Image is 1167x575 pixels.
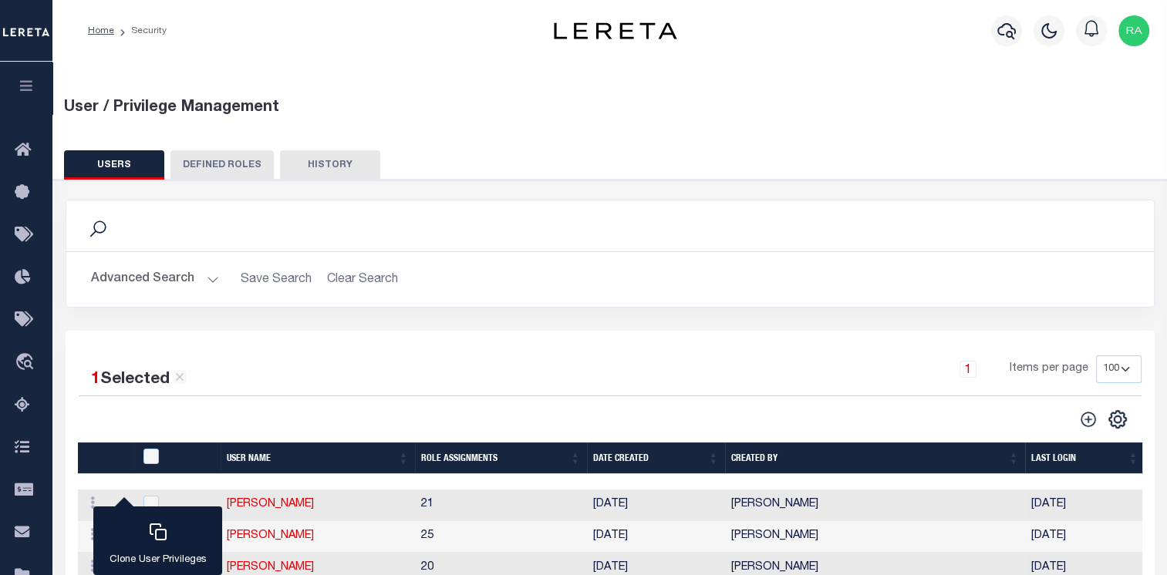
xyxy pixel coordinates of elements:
[554,22,677,39] img: logo-dark.svg
[134,442,221,474] th: UserID
[221,442,415,474] th: User Name: activate to sort column ascending
[227,530,314,541] a: [PERSON_NAME]
[110,553,207,568] p: Clone User Privileges
[91,368,187,392] div: Selected
[415,521,587,553] td: 25
[88,26,114,35] a: Home
[587,442,725,474] th: Date Created: activate to sort column ascending
[1118,15,1149,46] img: svg+xml;base64,PHN2ZyB4bWxucz0iaHR0cDovL3d3dy53My5vcmcvMjAwMC9zdmciIHBvaW50ZXItZXZlbnRzPSJub25lIi...
[170,150,274,180] button: DEFINED ROLES
[1010,361,1088,378] span: Items per page
[15,353,39,373] i: travel_explore
[587,521,725,553] td: [DATE]
[587,489,725,521] td: [DATE]
[725,489,1025,521] td: [PERSON_NAME]
[64,150,164,180] button: USERS
[1025,521,1145,553] td: [DATE]
[415,489,587,521] td: 21
[91,264,219,294] button: Advanced Search
[1025,442,1145,474] th: Last Login: activate to sort column ascending
[91,372,100,388] span: 1
[114,24,167,38] li: Security
[280,150,380,180] button: HISTORY
[64,96,1156,119] div: User / Privilege Management
[960,361,976,378] a: 1
[1025,489,1145,521] td: [DATE]
[227,499,314,509] a: [PERSON_NAME]
[227,562,314,573] a: [PERSON_NAME]
[725,521,1025,553] td: [PERSON_NAME]
[725,442,1025,474] th: Created By: activate to sort column ascending
[415,442,587,474] th: Role Assignments: activate to sort column ascending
